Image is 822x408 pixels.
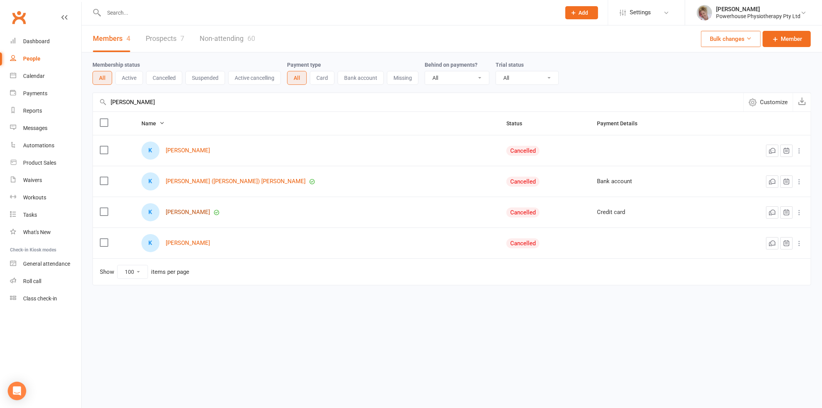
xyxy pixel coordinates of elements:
button: Card [310,71,335,85]
button: Status [506,119,531,128]
div: Product Sales [23,160,56,166]
a: People [10,50,81,67]
div: Open Intercom Messenger [8,382,26,400]
div: Dashboard [23,38,50,44]
div: People [23,56,40,62]
button: All [92,71,112,85]
button: Active cancelling [228,71,281,85]
a: Roll call [10,273,81,290]
button: Bank account [338,71,384,85]
label: Membership status [92,62,140,68]
div: Katrina [141,203,160,221]
a: Payments [10,85,81,102]
div: Class check-in [23,295,57,302]
a: What's New [10,224,81,241]
div: Show [100,265,189,279]
button: Add [565,6,598,19]
button: Active [115,71,143,85]
a: Non-attending60 [200,25,255,52]
div: 7 [180,34,184,42]
div: Bank account [597,178,704,185]
a: [PERSON_NAME] [166,209,210,216]
div: Reports [23,108,42,114]
button: Payment Details [597,119,646,128]
div: Cancelled [506,177,540,187]
label: Payment type [287,62,321,68]
input: Search... [102,7,555,18]
a: Reports [10,102,81,120]
div: items per page [151,269,189,275]
a: General attendance kiosk mode [10,255,81,273]
input: Search by contact name [93,93,743,111]
span: Customize [760,98,788,107]
div: Roll call [23,278,41,284]
div: General attendance [23,261,70,267]
div: Cancelled [506,207,540,217]
a: [PERSON_NAME] ([PERSON_NAME]) [PERSON_NAME] [166,178,306,185]
a: Waivers [10,172,81,189]
div: Kate [141,234,160,252]
a: Calendar [10,67,81,85]
span: Settings [630,4,651,21]
button: Cancelled [146,71,182,85]
button: Bulk changes [701,31,761,47]
div: Powerhouse Physiotherapy Pty Ltd [716,13,800,20]
a: Workouts [10,189,81,206]
div: 60 [247,34,255,42]
div: Tasks [23,212,37,218]
a: Clubworx [9,8,29,27]
img: thumb_image1590539733.png [697,5,712,20]
a: Class kiosk mode [10,290,81,307]
button: All [287,71,307,85]
div: What's New [23,229,51,235]
a: Tasks [10,206,81,224]
div: [PERSON_NAME] [716,6,800,13]
div: Cancelled [506,238,540,248]
span: Name [141,120,165,126]
div: Waivers [23,177,42,183]
div: Cancelled [506,146,540,156]
div: Katrina (Katie) [141,172,160,191]
div: Payments [23,90,47,96]
div: Automations [23,142,54,148]
button: Missing [387,71,419,85]
span: Member [781,34,802,44]
button: Suspended [185,71,225,85]
a: Member [763,31,811,47]
a: Product Sales [10,154,81,172]
a: Dashboard [10,33,81,50]
div: Katrina [141,142,160,160]
span: Payment Details [597,120,646,126]
span: Status [506,120,531,126]
a: Messages [10,120,81,137]
label: Trial status [496,62,524,68]
div: Messages [23,125,47,131]
div: Calendar [23,73,45,79]
label: Behind on payments? [425,62,477,68]
div: Credit card [597,209,704,216]
div: Workouts [23,194,46,201]
a: Automations [10,137,81,154]
a: Members4 [93,25,130,52]
a: [PERSON_NAME] [166,147,210,154]
a: Prospects7 [146,25,184,52]
button: Name [141,119,165,128]
div: 4 [126,34,130,42]
a: [PERSON_NAME] [166,240,210,246]
button: Customize [743,93,793,111]
span: Add [579,10,588,16]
